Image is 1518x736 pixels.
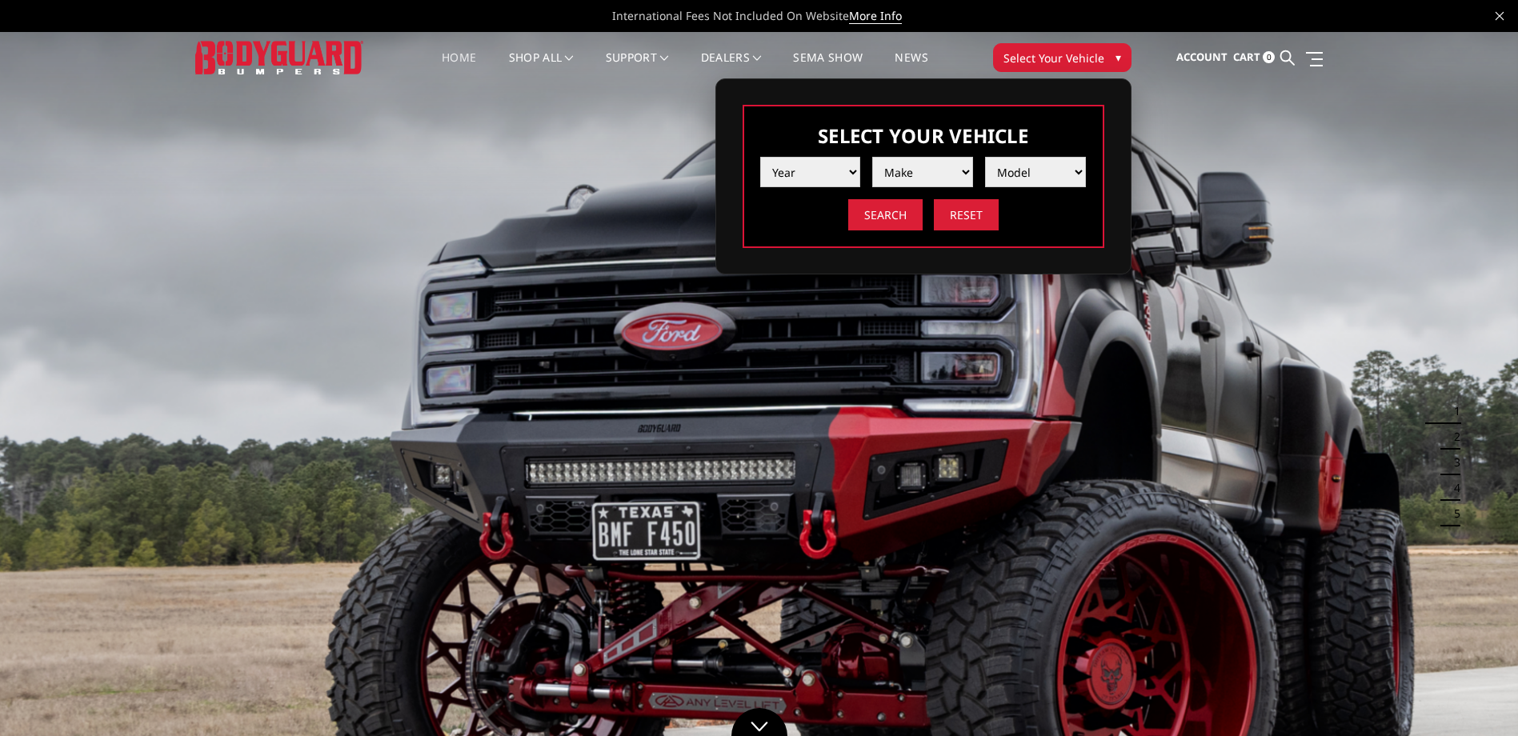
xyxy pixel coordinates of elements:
[848,199,923,230] input: Search
[895,52,927,83] a: News
[793,52,863,83] a: SEMA Show
[849,8,902,24] a: More Info
[760,157,861,187] select: Please select the value from list.
[1444,398,1460,424] button: 1 of 5
[606,52,669,83] a: Support
[442,52,476,83] a: Home
[1263,51,1275,63] span: 0
[993,43,1131,72] button: Select Your Vehicle
[731,708,787,736] a: Click to Down
[701,52,762,83] a: Dealers
[1444,424,1460,450] button: 2 of 5
[1176,50,1228,64] span: Account
[509,52,574,83] a: shop all
[1176,36,1228,79] a: Account
[1444,475,1460,501] button: 4 of 5
[1233,36,1275,79] a: Cart 0
[1003,50,1104,66] span: Select Your Vehicle
[934,199,999,230] input: Reset
[1115,49,1121,66] span: ▾
[1444,501,1460,526] button: 5 of 5
[195,41,363,74] img: BODYGUARD BUMPERS
[1444,450,1460,475] button: 3 of 5
[1233,50,1260,64] span: Cart
[760,122,1087,149] h3: Select Your Vehicle
[872,157,973,187] select: Please select the value from list.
